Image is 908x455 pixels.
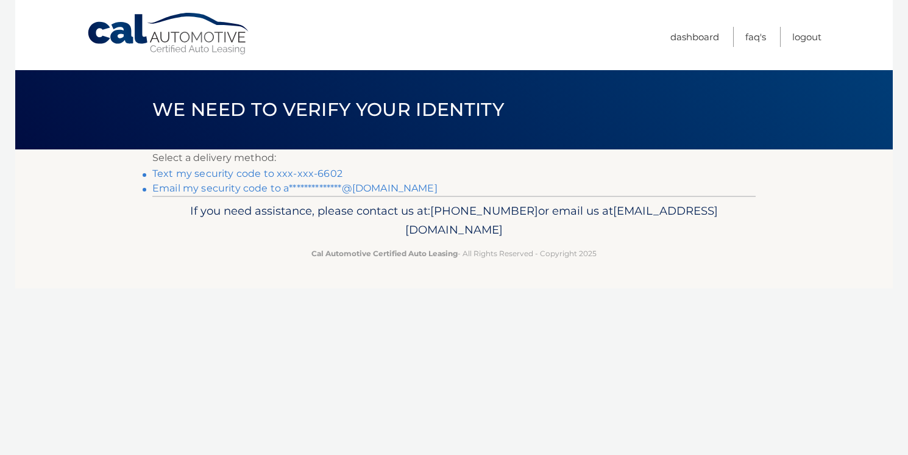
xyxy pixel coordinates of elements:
[745,27,766,47] a: FAQ's
[152,98,504,121] span: We need to verify your identity
[311,249,458,258] strong: Cal Automotive Certified Auto Leasing
[160,201,748,240] p: If you need assistance, please contact us at: or email us at
[430,204,538,218] span: [PHONE_NUMBER]
[152,168,342,179] a: Text my security code to xxx-xxx-6602
[160,247,748,260] p: - All Rights Reserved - Copyright 2025
[792,27,821,47] a: Logout
[152,149,756,167] p: Select a delivery method:
[87,12,251,56] a: Cal Automotive
[670,27,719,47] a: Dashboard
